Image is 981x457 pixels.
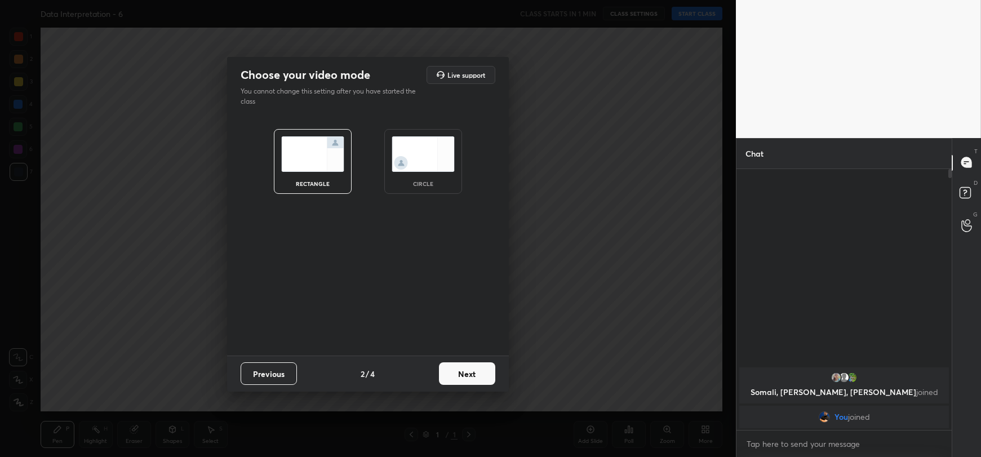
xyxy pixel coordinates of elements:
[241,86,423,107] p: You cannot change this setting after you have started the class
[846,372,858,383] img: db1e31ebaba24777a7cd9c7281176326.jpg
[974,179,978,187] p: D
[736,365,952,431] div: grid
[439,362,495,385] button: Next
[736,139,773,168] p: Chat
[241,68,370,82] h2: Choose your video mode
[392,136,455,172] img: circleScreenIcon.acc0effb.svg
[834,412,847,421] span: You
[401,181,446,187] div: circle
[916,387,938,397] span: joined
[973,210,978,219] p: G
[290,181,335,187] div: rectangle
[370,368,375,380] h4: 4
[974,147,978,156] p: T
[746,388,942,397] p: Somali, [PERSON_NAME], [PERSON_NAME]
[847,412,869,421] span: joined
[447,72,485,78] h5: Live support
[281,136,344,172] img: normalScreenIcon.ae25ed63.svg
[361,368,365,380] h4: 2
[241,362,297,385] button: Previous
[831,372,842,383] img: 78d5795ec52b49498a1cb2edf151319e.jpg
[818,411,829,423] img: 6aa3843a5e0b4d6483408a2c5df8531d.png
[838,372,850,383] img: default.png
[366,368,369,380] h4: /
